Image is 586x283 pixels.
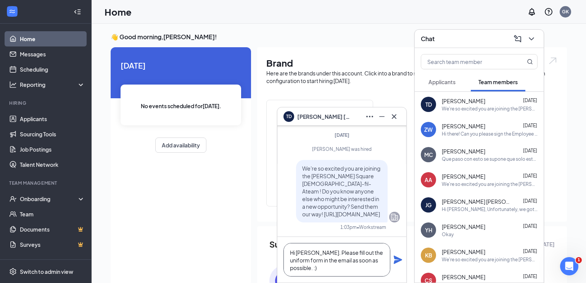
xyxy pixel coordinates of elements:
h1: Home [105,5,132,18]
span: [PERSON_NAME] [442,97,485,105]
svg: Minimize [377,112,386,121]
div: Hiring [9,100,84,106]
span: [PERSON_NAME] [PERSON_NAME] [297,112,351,121]
span: [DATE] [523,123,537,128]
iframe: Intercom live chat [560,257,578,275]
a: DocumentsCrown [20,222,85,237]
svg: ChevronDown [527,34,536,43]
a: SurveysCrown [20,237,85,252]
svg: WorkstreamLogo [8,8,16,15]
div: Hi there! Can you please sign the Employee Handbook when you have a moment please? [442,131,538,137]
div: Reporting [20,81,85,88]
a: Home [20,31,85,46]
span: Applicants [428,78,456,85]
div: [PERSON_NAME] was hired [284,146,400,152]
svg: QuestionInfo [544,7,553,16]
div: MC [424,151,433,158]
span: [PERSON_NAME] [442,147,485,155]
div: YH [425,226,432,234]
div: We're so excited you are joining the [PERSON_NAME] Square [DEMOGRAPHIC_DATA]-fil-Ateam ! Do you k... [442,256,538,263]
input: Search team member [421,54,512,69]
span: We're so excited you are joining the [PERSON_NAME] Square [DEMOGRAPHIC_DATA]-fil-Ateam ! Do you k... [302,165,380,217]
span: No events scheduled for [DATE] . [141,102,221,110]
h1: Brand [266,56,558,69]
div: Here are the brands under this account. Click into a brand to see your locations, managers, job p... [266,69,558,85]
span: [PERSON_NAME] [442,273,485,281]
div: Onboarding [20,195,79,203]
div: ZW [424,126,433,133]
a: Job Postings [20,142,85,157]
a: Talent Network [20,157,85,172]
svg: Analysis [9,81,17,88]
button: Add availability [155,138,206,153]
h3: Chat [421,35,435,43]
h2: [DEMOGRAPHIC_DATA]-fil-A [267,165,373,184]
span: [DATE] [523,223,537,229]
svg: MagnifyingGlass [527,59,533,65]
span: [PERSON_NAME] [442,122,485,130]
div: JG [425,201,431,209]
svg: Ellipses [365,112,374,121]
svg: Cross [390,112,399,121]
span: [DATE] [523,198,537,204]
img: open.6027fd2a22e1237b5b06.svg [548,56,558,65]
a: Applicants [20,111,85,126]
svg: Notifications [527,7,536,16]
span: [PERSON_NAME] [PERSON_NAME] [442,198,510,205]
span: [PERSON_NAME] [442,223,485,230]
span: [DATE] [121,59,241,71]
div: AA [425,176,432,184]
span: [PERSON_NAME] [442,248,485,256]
svg: ComposeMessage [513,34,522,43]
div: Switch to admin view [20,268,73,275]
span: [DATE] [523,248,537,254]
h3: 👋 Good morning, [PERSON_NAME] ! [111,33,567,41]
span: Team members [478,78,518,85]
div: We're so excited you are joining the [PERSON_NAME] Square [DEMOGRAPHIC_DATA]-fil-Ateam ! Do you k... [442,181,538,187]
button: Ellipses [364,110,376,123]
div: GK [562,8,569,15]
span: [DATE] [335,132,349,138]
a: Messages [20,46,85,62]
span: 1 [576,257,582,263]
a: Scheduling [20,62,85,77]
div: Que paso con esto se supone que solo estoy esperando que me avisará cuál era mi primer día de tra... [442,156,538,162]
div: Team Management [9,180,84,186]
textarea: Hi [PERSON_NAME]. Please fill out the uniform form in the email as soon as possible. :) [283,243,390,277]
span: [DATE] [523,273,537,279]
a: Team [20,206,85,222]
a: Sourcing Tools [20,126,85,142]
svg: Plane [393,255,402,264]
button: Minimize [376,110,388,123]
svg: Collapse [74,8,81,16]
span: [PERSON_NAME] [442,173,485,180]
svg: UserCheck [9,195,17,203]
div: TD [425,101,432,108]
div: We're so excited you are joining the [PERSON_NAME] Square [DEMOGRAPHIC_DATA]-fil-Ateam ! Do you k... [442,106,538,112]
span: [DATE] [523,173,537,179]
svg: Settings [9,268,17,275]
button: Cross [388,110,400,123]
div: Hi [PERSON_NAME], Unfortunately, we got the same response. At this point we can not move forward ... [442,206,538,213]
span: [DATE] [523,98,537,103]
div: 1:03pm [340,224,357,230]
div: KB [425,251,432,259]
div: Okay [442,231,454,238]
span: [DATE] [523,148,537,153]
span: • Workstream [357,224,386,230]
button: ComposeMessage [512,33,524,45]
span: Summary of last week [269,238,358,251]
svg: Company [390,213,399,222]
button: ChevronDown [525,33,538,45]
